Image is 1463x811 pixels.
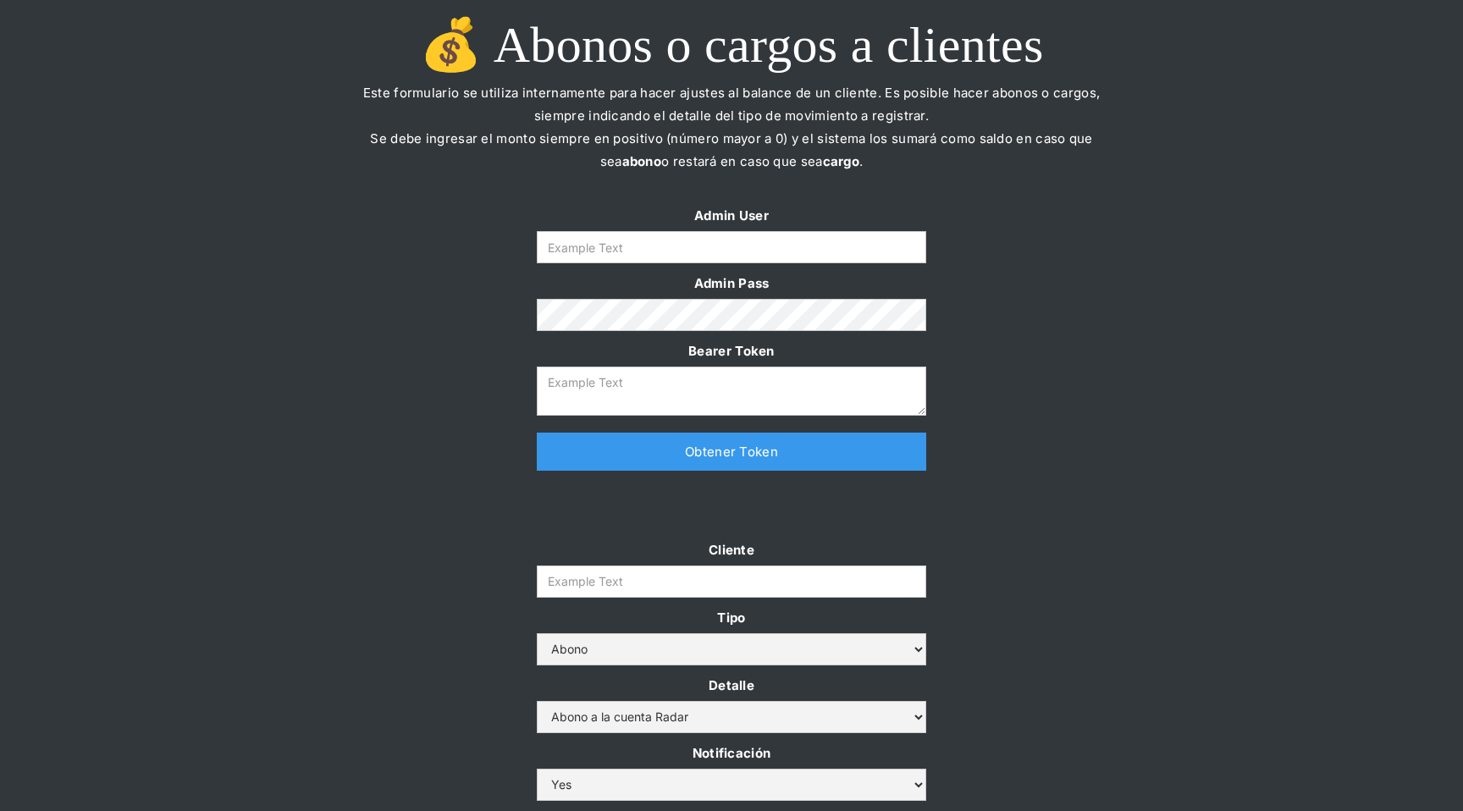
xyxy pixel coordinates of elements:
[537,433,926,471] a: Obtener Token
[537,606,926,629] label: Tipo
[537,538,926,561] label: Cliente
[537,272,926,295] label: Admin Pass
[622,153,662,169] strong: abono
[537,339,926,362] label: Bearer Token
[823,153,860,169] strong: cargo
[537,204,926,227] label: Admin User
[351,81,1112,196] p: Este formulario se utiliza internamente para hacer ajustes al balance de un cliente. Es posible h...
[537,565,926,598] input: Example Text
[537,674,926,697] label: Detalle
[351,17,1112,73] h1: 💰 Abonos o cargos a clientes
[537,742,926,764] label: Notificación
[537,204,926,416] form: Form
[537,231,926,263] input: Example Text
